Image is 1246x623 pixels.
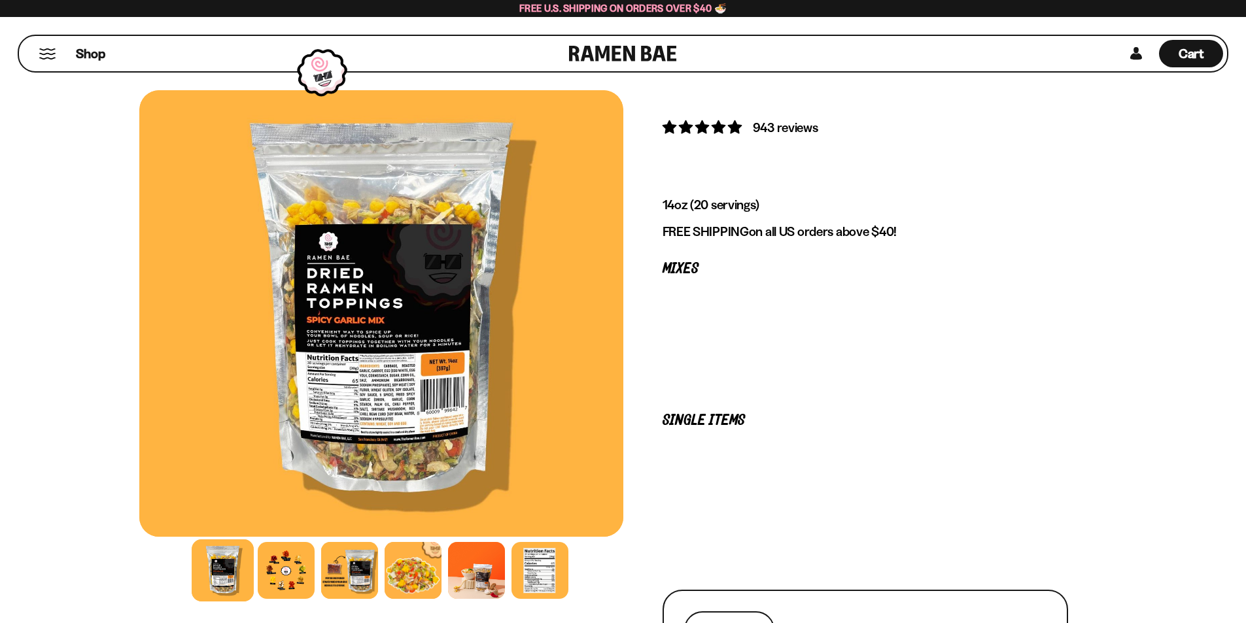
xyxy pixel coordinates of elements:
p: Mixes [663,263,1068,275]
a: Shop [76,40,105,67]
span: 4.75 stars [663,119,744,135]
button: Mobile Menu Trigger [39,48,56,59]
span: 943 reviews [753,120,818,135]
strong: FREE SHIPPING [663,224,749,239]
span: Cart [1179,46,1204,61]
p: on all US orders above $40! [663,224,1068,240]
p: Single Items [663,414,1068,427]
span: Free U.S. Shipping on Orders over $40 🍜 [519,2,727,14]
div: Cart [1159,36,1223,71]
span: Shop [76,45,105,63]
